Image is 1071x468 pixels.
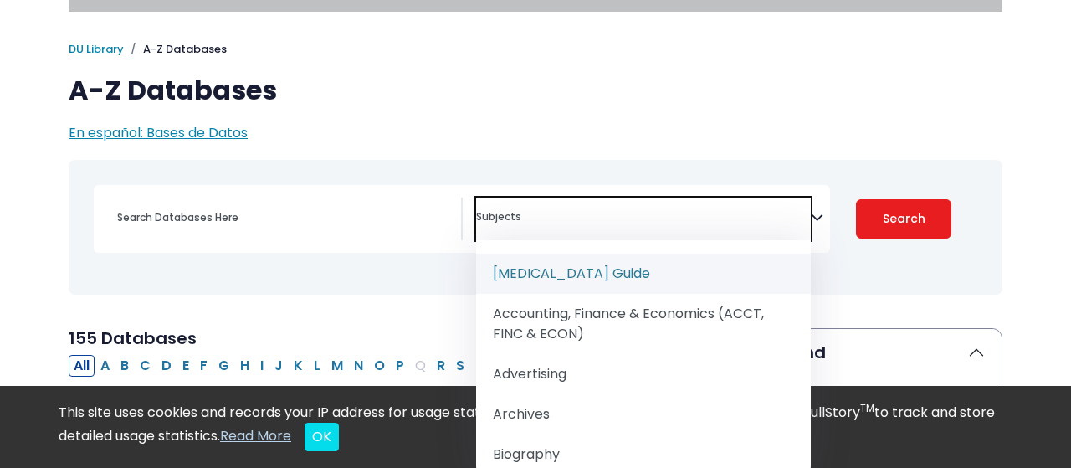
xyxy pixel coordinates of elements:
[69,41,1002,58] nav: breadcrumb
[476,294,811,354] li: Accounting, Finance & Economics (ACCT, FINC & ECON)
[177,355,194,377] button: Filter Results E
[107,205,461,229] input: Search database by title or keyword
[95,355,115,377] button: Filter Results A
[432,355,450,377] button: Filter Results R
[349,355,368,377] button: Filter Results N
[220,426,291,445] a: Read More
[69,355,633,374] div: Alpha-list to filter by first letter of database name
[289,355,308,377] button: Filter Results K
[69,160,1002,295] nav: Search filters
[705,329,1002,376] button: Icon Legend
[391,355,409,377] button: Filter Results P
[269,355,288,377] button: Filter Results J
[69,75,1002,106] h1: A-Z Databases
[156,355,177,377] button: Filter Results D
[470,355,489,377] button: Filter Results T
[69,327,197,350] span: 155 Databases
[135,355,156,377] button: Filter Results C
[305,423,339,451] button: Close
[69,355,95,377] button: All
[69,123,248,142] a: En español: Bases de Datos
[59,403,1012,451] div: This site uses cookies and records your IP address for usage statistics. Additionally, we use Goo...
[124,41,227,58] li: A-Z Databases
[476,254,811,294] li: [MEDICAL_DATA] Guide
[326,355,348,377] button: Filter Results M
[476,354,811,394] li: Advertising
[255,355,269,377] button: Filter Results I
[115,355,134,377] button: Filter Results B
[369,355,390,377] button: Filter Results O
[856,199,951,239] button: Submit for Search Results
[69,41,124,57] a: DU Library
[235,355,254,377] button: Filter Results H
[476,212,811,225] textarea: Search
[860,401,874,415] sup: TM
[213,355,234,377] button: Filter Results G
[309,355,325,377] button: Filter Results L
[195,355,213,377] button: Filter Results F
[476,394,811,435] li: Archives
[451,355,469,377] button: Filter Results S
